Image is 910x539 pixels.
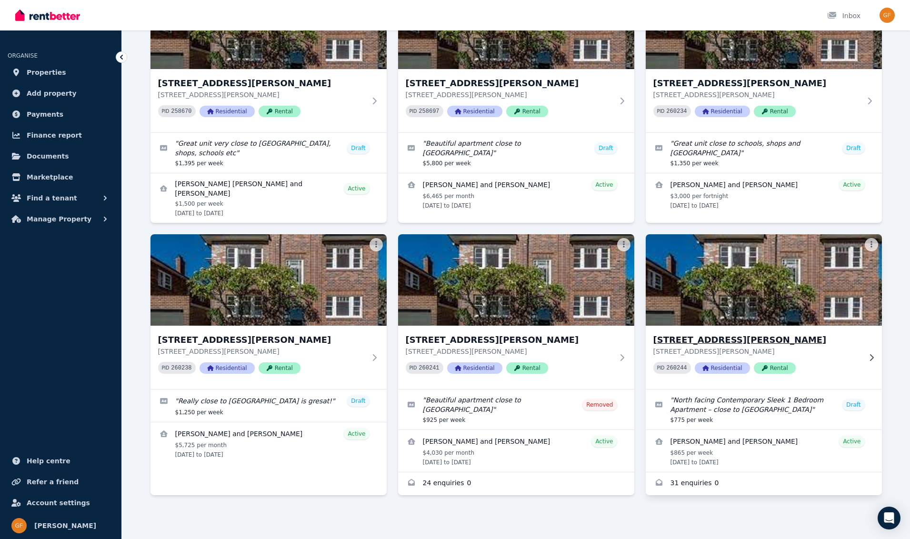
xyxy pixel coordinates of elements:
small: PID [162,365,170,370]
span: Properties [27,67,66,78]
a: View details for Nattan Maccarini Rubira Garcia and Bruno Dombkowisch [150,173,387,223]
span: Rental [754,106,796,117]
span: Residential [447,362,502,374]
span: Residential [695,362,750,374]
code: 260244 [666,365,687,371]
a: unit 5/81 Blair Street, North Bondi[STREET_ADDRESS][PERSON_NAME][STREET_ADDRESS][PERSON_NAME]PID ... [398,234,634,389]
p: [STREET_ADDRESS][PERSON_NAME] [158,90,366,100]
code: 258670 [171,108,191,115]
code: 260238 [171,365,191,371]
img: Giora Friede [880,8,895,23]
a: Marketplace [8,168,114,187]
a: Enquiries for unit 5/81 Blair Street, North Bondi [398,472,634,495]
span: Add property [27,88,77,99]
a: Refer a friend [8,472,114,491]
a: Account settings [8,493,114,512]
span: Find a tenant [27,192,77,204]
p: [STREET_ADDRESS][PERSON_NAME] [653,347,861,356]
img: unit 5/81 Blair Street, North Bondi [398,234,634,326]
h3: [STREET_ADDRESS][PERSON_NAME] [158,77,366,90]
small: PID [410,365,417,370]
img: RentBetter [15,8,80,22]
a: Edit listing: Beautiful apartment close to Bondi Beach [398,389,634,429]
a: Properties [8,63,114,82]
span: Marketplace [27,171,73,183]
p: [STREET_ADDRESS][PERSON_NAME] [158,347,366,356]
button: Manage Property [8,210,114,229]
span: Residential [200,362,255,374]
a: unit 4/81 Blair Street, North Bondi[STREET_ADDRESS][PERSON_NAME][STREET_ADDRESS][PERSON_NAME]PID ... [150,234,387,389]
a: View details for John Susa and Barbara Vidos [646,173,882,215]
small: PID [410,109,417,114]
span: ORGANISE [8,52,38,59]
p: [STREET_ADDRESS][PERSON_NAME] [406,347,613,356]
a: Finance report [8,126,114,145]
a: Edit listing: Really close to Bondi Beach is gresat! [150,389,387,422]
a: Enquiries for unit 6/81 Blair Street, North Bondi [646,472,882,495]
code: 260241 [419,365,439,371]
span: [PERSON_NAME] [34,520,96,531]
span: Payments [27,109,63,120]
a: View details for Madeleine Park and Josh Oliver [646,430,882,472]
h3: [STREET_ADDRESS][PERSON_NAME] [406,77,613,90]
a: Help centre [8,451,114,470]
a: Edit listing: North facing Contemporary Sleek 1 Bedroom Apartment – close to Bondi Beach [646,389,882,429]
span: Rental [754,362,796,374]
button: More options [370,238,383,251]
p: [STREET_ADDRESS][PERSON_NAME] [653,90,861,100]
a: Add property [8,84,114,103]
span: Finance report [27,130,82,141]
span: Refer a friend [27,476,79,488]
span: Documents [27,150,69,162]
code: 260234 [666,108,687,115]
img: unit 4/81 Blair Street, North Bondi [150,234,387,326]
h3: [STREET_ADDRESS][PERSON_NAME] [158,333,366,347]
small: PID [162,109,170,114]
a: Documents [8,147,114,166]
img: Giora Friede [11,518,27,533]
div: Open Intercom Messenger [878,507,900,529]
span: Rental [506,106,548,117]
span: Manage Property [27,213,91,225]
span: Rental [259,362,300,374]
h3: [STREET_ADDRESS][PERSON_NAME] [653,77,861,90]
a: Edit listing: Great unit very close to Bondi Beach, shops, schools etc [150,133,387,173]
button: More options [617,238,630,251]
p: [STREET_ADDRESS][PERSON_NAME] [406,90,613,100]
h3: [STREET_ADDRESS][PERSON_NAME] [406,333,613,347]
h3: [STREET_ADDRESS][PERSON_NAME] [653,333,861,347]
button: More options [865,238,878,251]
a: View details for Samuel McCormick and Kelly Davidson [398,430,634,472]
span: Help centre [27,455,70,467]
button: Find a tenant [8,189,114,208]
code: 258697 [419,108,439,115]
a: unit 6/81 Blair Street, North Bondi[STREET_ADDRESS][PERSON_NAME][STREET_ADDRESS][PERSON_NAME]PID ... [646,234,882,389]
span: Residential [200,106,255,117]
a: View details for Thomas Dyson and Lunia Ryan [398,173,634,215]
div: Inbox [827,11,860,20]
span: Rental [259,106,300,117]
a: Edit listing: Great unit close to schools, shops and Bondi Beach [646,133,882,173]
span: Rental [506,362,548,374]
span: Residential [447,106,502,117]
a: Edit listing: Beautiful apartment close to Bondi Beach [398,133,634,173]
span: Account settings [27,497,90,509]
img: unit 6/81 Blair Street, North Bondi [640,232,888,328]
small: PID [657,109,665,114]
a: View details for Pieter Bas Dekkers and Merel Jacobs [150,422,387,464]
span: Residential [695,106,750,117]
small: PID [657,365,665,370]
a: Payments [8,105,114,124]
